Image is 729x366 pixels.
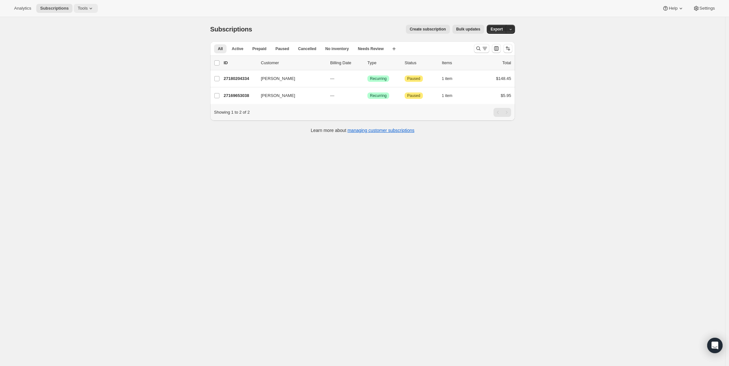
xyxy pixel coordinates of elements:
[210,26,252,33] span: Subscriptions
[389,44,399,53] button: Create new view
[456,27,480,32] span: Bulk updates
[78,6,88,11] span: Tools
[261,75,295,82] span: [PERSON_NAME]
[36,4,73,13] button: Subscriptions
[347,128,415,133] a: managing customer subscriptions
[275,46,289,51] span: Paused
[689,4,719,13] button: Settings
[407,93,420,98] span: Paused
[502,60,511,66] p: Total
[442,91,459,100] button: 1 item
[40,6,69,11] span: Subscriptions
[492,44,501,53] button: Customize table column order and visibility
[407,76,420,81] span: Paused
[224,92,256,99] p: 27169653038
[669,6,677,11] span: Help
[257,74,321,84] button: [PERSON_NAME]
[224,60,511,66] div: IDCustomerBilling DateTypeStatusItemsTotal
[405,60,437,66] p: Status
[503,44,512,53] button: Sort the results
[261,92,295,99] span: [PERSON_NAME]
[311,127,415,134] p: Learn more about
[214,109,250,116] p: Showing 1 to 2 of 2
[218,46,223,51] span: All
[232,46,243,51] span: Active
[358,46,384,51] span: Needs Review
[224,75,256,82] p: 27180204334
[658,4,688,13] button: Help
[699,6,715,11] span: Settings
[325,46,349,51] span: No inventory
[370,93,387,98] span: Recurring
[442,76,452,81] span: 1 item
[406,25,450,34] button: Create subscription
[224,74,511,83] div: 27180204334[PERSON_NAME]---SuccessRecurringAttentionPaused1 item$148.45
[442,93,452,98] span: 1 item
[298,46,316,51] span: Cancelled
[496,76,511,81] span: $148.45
[474,44,489,53] button: Search and filter results
[501,93,511,98] span: $5.95
[10,4,35,13] button: Analytics
[491,27,503,32] span: Export
[74,4,98,13] button: Tools
[257,91,321,101] button: [PERSON_NAME]
[224,91,511,100] div: 27169653038[PERSON_NAME]---SuccessRecurringAttentionPaused1 item$5.95
[224,60,256,66] p: ID
[487,25,507,34] button: Export
[442,74,459,83] button: 1 item
[370,76,387,81] span: Recurring
[367,60,399,66] div: Type
[330,93,334,98] span: ---
[252,46,266,51] span: Prepaid
[707,338,723,353] div: Open Intercom Messenger
[14,6,31,11] span: Analytics
[330,76,334,81] span: ---
[261,60,325,66] p: Customer
[410,27,446,32] span: Create subscription
[452,25,484,34] button: Bulk updates
[330,60,362,66] p: Billing Date
[493,108,511,117] nav: Pagination
[442,60,474,66] div: Items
